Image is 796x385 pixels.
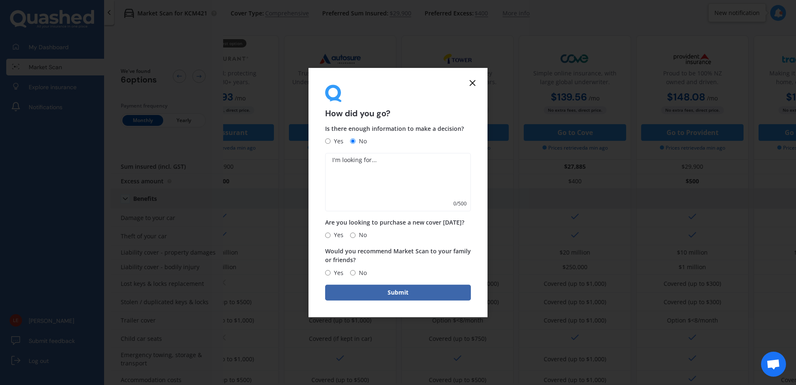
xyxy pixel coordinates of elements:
span: No [356,268,367,278]
input: Yes [325,139,331,144]
a: Open chat [761,352,786,377]
div: How did you go? [325,85,471,117]
input: No [350,232,356,238]
span: Yes [331,136,343,146]
span: Yes [331,268,343,278]
span: No [356,230,367,240]
span: No [356,136,367,146]
span: Is there enough information to make a decision? [325,125,464,132]
input: No [350,139,356,144]
span: Would you recommend Market Scan to your family or friends? [325,247,471,264]
button: Submit [325,285,471,300]
span: 0 / 500 [453,200,467,208]
input: No [350,270,356,275]
span: Yes [331,230,343,240]
span: Are you looking to purchase a new cover [DATE]? [325,218,464,226]
input: Yes [325,270,331,275]
input: Yes [325,232,331,238]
